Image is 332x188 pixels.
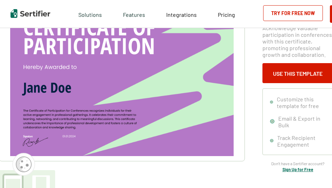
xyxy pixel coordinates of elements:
[263,5,323,21] a: Try for Free Now
[282,167,313,172] a: Sign Up for Free
[166,9,197,18] a: Integrations
[278,115,326,128] span: Email & Export in Bulk
[16,156,32,172] img: Cookie Popup Icon
[271,160,325,167] span: Don’t have a Sertifier account?
[218,9,235,18] a: Pricing
[166,11,197,18] span: Integrations
[277,96,326,109] span: Customize this template for free
[11,9,50,18] img: Sertifier | Digital Credentialing Platform
[78,9,102,18] span: Solutions
[218,11,235,18] span: Pricing
[123,9,145,18] span: Features
[277,134,326,148] span: Track Recipient Engagement
[297,154,332,188] iframe: Chat Widget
